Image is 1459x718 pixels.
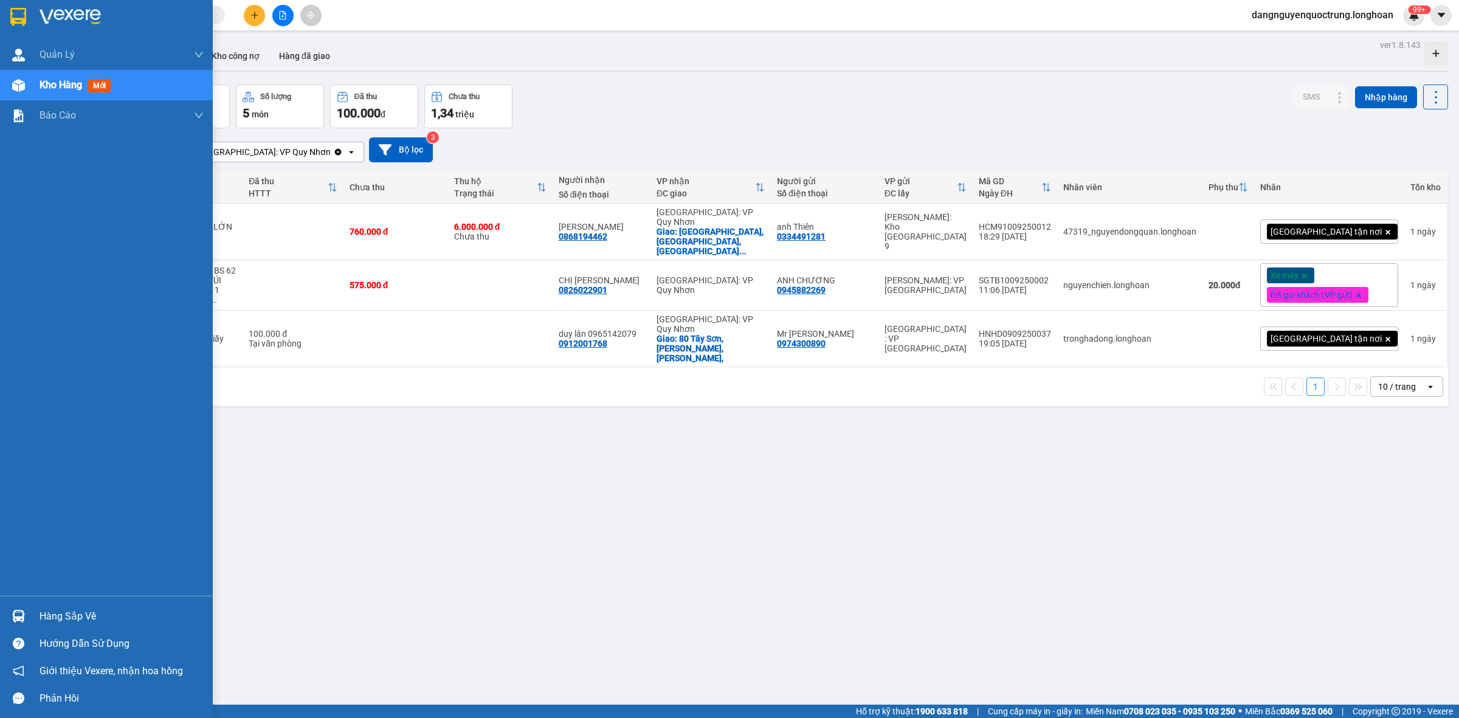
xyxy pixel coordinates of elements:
div: Nhân viên [1063,182,1196,192]
div: 6.000.000 đ [454,222,547,232]
span: triệu [455,109,474,119]
th: Toggle SortBy [243,171,343,204]
div: VP gửi [885,176,957,186]
span: Miền Nam [1086,705,1235,718]
div: ĐC giao [657,188,755,198]
div: SGTB1009250002 [979,275,1051,285]
img: icon-new-feature [1409,10,1419,21]
sup: 3 [427,131,439,143]
div: Số điện thoại [777,188,872,198]
span: Giới thiệu Vexere, nhận hoa hồng [40,663,183,678]
span: ngày [1417,280,1436,290]
span: question-circle [13,638,24,649]
span: đ [381,109,385,119]
strong: 20.000 đ [1209,280,1241,290]
div: [GEOGRAPHIC_DATA]: VP Quy Nhơn [657,275,765,295]
div: 47319_nguyendongquan.longhoan [1063,227,1196,236]
div: Chưa thu [454,222,547,241]
div: HCM91009250012 [979,222,1051,232]
button: Nhập hàng [1355,86,1417,108]
button: aim [300,5,322,26]
div: Người nhận [559,175,644,185]
div: Mr Đôn [777,329,872,339]
div: Mã GD [979,176,1041,186]
span: ⚪️ [1238,709,1242,714]
div: Tạo kho hàng mới [1424,41,1448,66]
div: anh Thiên [777,222,872,232]
div: 575.000 đ [350,280,442,290]
span: Quản Lý [40,47,75,62]
div: [GEOGRAPHIC_DATA]: VP Quy Nhơn [657,207,765,227]
button: Đã thu100.000đ [330,85,418,128]
svg: Clear value [333,147,343,157]
div: Trạng thái [454,188,537,198]
span: Hỗ trợ kỹ thuật: [856,705,968,718]
span: down [194,50,204,60]
input: Selected Bình Định: VP Quy Nhơn. [332,146,333,158]
span: ... [210,295,217,305]
strong: 0708 023 035 - 0935 103 250 [1124,706,1235,716]
div: Chưa thu [449,92,480,101]
th: Toggle SortBy [878,171,973,204]
div: Tại văn phòng [249,339,337,348]
div: Số điện thoại [559,190,644,199]
span: Cung cấp máy in - giấy in: [988,705,1083,718]
span: file-add [278,11,287,19]
div: 0868194462 [559,232,607,241]
span: ngày [1417,334,1436,343]
img: warehouse-icon [12,79,25,92]
div: Chưa thu [350,182,442,192]
div: tronghadong.longhoan [1063,334,1196,343]
strong: 1900 633 818 [916,706,968,716]
div: Ngày ĐH [979,188,1041,198]
div: 760.000 đ [350,227,442,236]
div: Người gửi [777,176,872,186]
img: warehouse-icon [12,610,25,623]
div: 100.000 đ [249,329,337,339]
span: [GEOGRAPHIC_DATA] tận nơi [1271,333,1382,344]
span: 1,34 [431,106,454,120]
div: ĐC lấy [885,188,957,198]
div: ver 1.8.143 [1380,38,1421,52]
div: HNHD0909250037 [979,329,1051,339]
div: 0945882269 [777,285,826,295]
span: món [252,109,269,119]
div: Giao: 80 Tây Sơn,Nguyễn Văn Cừ, Quy Nhơn, [657,334,765,363]
img: warehouse-icon [12,49,25,61]
button: Bộ lọc [369,137,433,162]
span: | [1342,705,1343,718]
span: mới [88,79,111,92]
span: 5 [243,106,249,120]
th: Toggle SortBy [448,171,553,204]
div: 11:06 [DATE] [979,285,1051,295]
button: Chưa thu1,34 triệu [424,85,512,128]
div: Đã thu [249,176,327,186]
div: Tồn kho [1410,182,1441,192]
strong: 0369 525 060 [1280,706,1333,716]
th: Toggle SortBy [1202,171,1254,204]
span: Kho hàng [40,79,82,91]
span: Miền Bắc [1245,705,1333,718]
div: 10 / trang [1378,381,1416,393]
div: Nhãn [1260,182,1398,192]
div: [GEOGRAPHIC_DATA] : VP [GEOGRAPHIC_DATA] [885,324,967,353]
div: [GEOGRAPHIC_DATA]: VP Quy Nhơn [657,314,765,334]
div: ANH CHƯƠNG [777,275,872,285]
div: [PERSON_NAME]: Kho [GEOGRAPHIC_DATA] 9 [885,212,967,251]
span: plus [250,11,259,19]
th: Toggle SortBy [650,171,771,204]
button: plus [244,5,265,26]
div: [GEOGRAPHIC_DATA]: VP Quy Nhơn [194,146,331,158]
div: Phản hồi [40,689,204,708]
div: 18:29 [DATE] [979,232,1051,241]
svg: open [1426,382,1435,392]
button: file-add [272,5,294,26]
img: solution-icon [12,109,25,122]
span: dangnguyenquoctrung.longhoan [1242,7,1403,22]
div: duy lân 0965142079 [559,329,644,339]
div: Hàng sắp về [40,607,204,626]
span: copyright [1392,707,1400,716]
span: | [977,705,979,718]
span: caret-down [1436,10,1447,21]
button: Kho công nợ [202,41,269,71]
